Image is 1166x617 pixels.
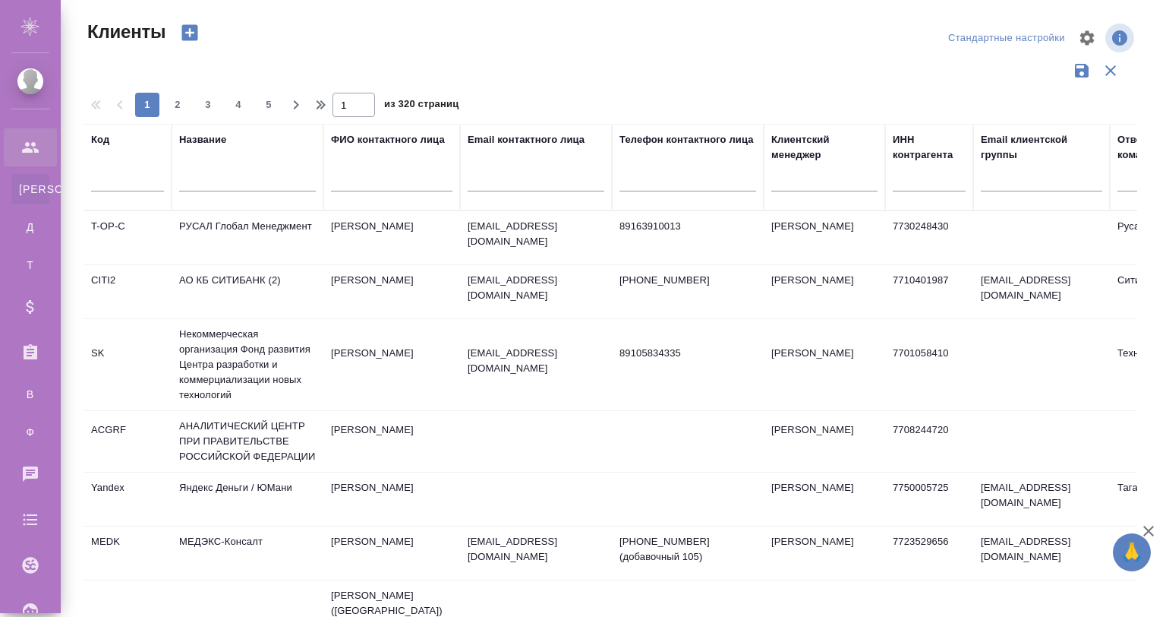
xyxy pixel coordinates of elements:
td: Yandex [84,473,172,526]
td: АО КБ СИТИБАНК (2) [172,265,323,318]
td: АНАЛИТИЧЕСКИЙ ЦЕНТР ПРИ ПРАВИТЕЛЬСТВЕ РОССИЙСКОЙ ФЕДЕРАЦИИ [172,411,323,472]
td: МЕДЭКС-Консалт [172,527,323,580]
a: Т [11,250,49,280]
button: Создать [172,20,208,46]
td: [PERSON_NAME] [323,265,460,318]
p: [EMAIL_ADDRESS][DOMAIN_NAME] [468,534,604,565]
div: Клиентский менеджер [771,132,878,163]
td: T-OP-C [84,211,172,264]
span: 2 [165,97,190,112]
span: Ф [19,425,42,440]
div: Email клиентской группы [981,132,1102,163]
p: [EMAIL_ADDRESS][DOMAIN_NAME] [468,219,604,249]
td: 7710401987 [885,265,973,318]
td: [PERSON_NAME] [764,211,885,264]
span: Д [19,220,42,235]
button: 2 [165,93,190,117]
div: split button [944,27,1069,50]
td: 7701058410 [885,338,973,391]
td: [EMAIL_ADDRESS][DOMAIN_NAME] [973,473,1110,526]
span: Настроить таблицу [1069,20,1105,56]
a: Ф [11,417,49,448]
button: Сохранить фильтры [1067,56,1096,85]
div: Код [91,132,109,147]
td: [PERSON_NAME] [764,527,885,580]
div: ИНН контрагента [893,132,966,163]
div: Email контактного лица [468,132,585,147]
td: Некоммерческая организация Фонд развития Центра разработки и коммерциализации новых технологий [172,319,323,410]
td: 7708244720 [885,415,973,468]
td: [PERSON_NAME] [764,473,885,526]
td: [PERSON_NAME] [764,338,885,391]
span: 5 [257,97,281,112]
span: Клиенты [84,20,165,44]
a: В [11,379,49,410]
div: Название [179,132,226,147]
td: 7723529656 [885,527,973,580]
p: 89105834335 [619,346,756,361]
td: [EMAIL_ADDRESS][DOMAIN_NAME] [973,265,1110,318]
div: ФИО контактного лица [331,132,445,147]
td: РУСАЛ Глобал Менеджмент [172,211,323,264]
td: CITI2 [84,265,172,318]
span: 4 [226,97,251,112]
td: Яндекс Деньги / ЮМани [172,473,323,526]
td: [PERSON_NAME] [764,415,885,468]
button: 3 [196,93,220,117]
button: 🙏 [1113,533,1151,571]
a: Д [11,212,49,242]
p: [PHONE_NUMBER] [619,273,756,288]
td: 7730248430 [885,211,973,264]
a: [PERSON_NAME] [11,174,49,204]
td: 7750005725 [885,473,973,526]
button: 4 [226,93,251,117]
span: В [19,387,42,402]
div: Телефон контактного лица [619,132,754,147]
p: [EMAIL_ADDRESS][DOMAIN_NAME] [468,273,604,303]
span: 3 [196,97,220,112]
td: SK [84,338,172,391]
td: [PERSON_NAME] [323,473,460,526]
p: [PHONE_NUMBER] (добавочный 105) [619,534,756,565]
p: [EMAIL_ADDRESS][DOMAIN_NAME] [468,346,604,376]
span: 🙏 [1119,536,1145,568]
span: Посмотреть информацию [1105,24,1137,52]
td: [PERSON_NAME] [323,211,460,264]
button: Сбросить фильтры [1096,56,1125,85]
span: [PERSON_NAME] [19,182,42,197]
span: из 320 страниц [384,95,459,117]
span: Т [19,258,42,273]
td: ACGRF [84,415,172,468]
td: [EMAIL_ADDRESS][DOMAIN_NAME] [973,527,1110,580]
td: [PERSON_NAME] [323,338,460,391]
td: [PERSON_NAME] [323,415,460,468]
p: 89163910013 [619,219,756,234]
td: [PERSON_NAME] [323,527,460,580]
td: MEDK [84,527,172,580]
button: 5 [257,93,281,117]
td: [PERSON_NAME] [764,265,885,318]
